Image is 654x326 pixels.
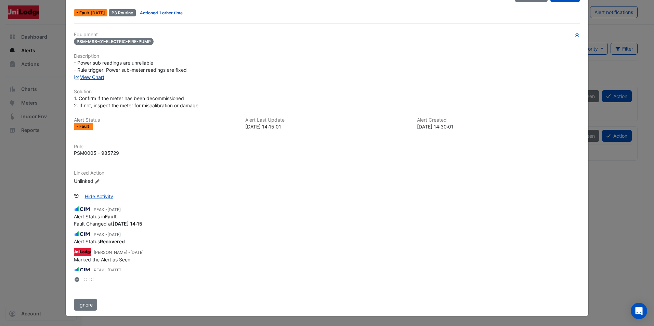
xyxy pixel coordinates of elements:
[245,123,408,130] div: [DATE] 14:15:01
[78,302,93,308] span: Ignore
[74,221,142,227] span: Fault Changed at
[107,232,121,237] span: 2025-09-25 13:20:13
[74,149,119,157] div: PSM0005 - 985729
[74,299,97,311] button: Ignore
[113,221,142,227] strong: 2025-09-25 14:15:01
[105,214,117,219] strong: Fault
[94,207,121,213] small: PEAK -
[74,53,580,59] h6: Description
[91,10,105,15] span: Thu 25-Sep-2025 14:15 AEST
[94,267,121,273] small: PEAK -
[74,230,91,238] img: CIM
[140,10,183,15] a: Actioned 1 other time
[74,95,198,108] span: 1. Confirm if the meter has been decommissioned 2. If not, inspect the meter for miscalibration o...
[94,249,144,256] small: [PERSON_NAME] -
[107,207,121,212] span: 2025-09-27 16:03:14
[74,38,154,45] span: PSM-MSB-01-ELECTRIC-FIRE-PUMP
[245,117,408,123] h6: Alert Last Update
[107,268,121,273] span: 2025-08-31 16:28:17
[74,170,580,176] h6: Linked Action
[74,144,580,150] h6: Rule
[74,214,117,219] span: Alert Status in
[130,250,144,255] span: 2025-09-01 08:11:10
[74,266,91,274] img: CIM
[80,190,118,202] button: Hide Activity
[74,89,580,95] h6: Solution
[79,124,91,128] span: Fault
[74,32,580,38] h6: Equipment
[74,117,237,123] h6: Alert Status
[74,257,130,262] span: Marked the Alert as Seen
[74,60,187,73] span: - Power sub readings are unreliable - Rule trigger: Power sub-meter readings are fixed
[74,239,125,244] span: Alert Status
[74,248,91,256] img: Unilodge
[100,239,125,244] strong: Recovered
[79,11,91,15] span: Fault
[631,303,647,319] div: Open Intercom Messenger
[95,179,100,184] fa-icon: Edit Linked Action
[74,205,91,213] img: CIM
[74,277,80,282] fa-layers: More
[74,177,156,185] div: Unlinked
[74,74,104,80] a: View Chart
[94,232,121,238] small: PEAK -
[417,123,580,130] div: [DATE] 14:30:01
[417,117,580,123] h6: Alert Created
[109,9,136,16] div: P3 Routine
